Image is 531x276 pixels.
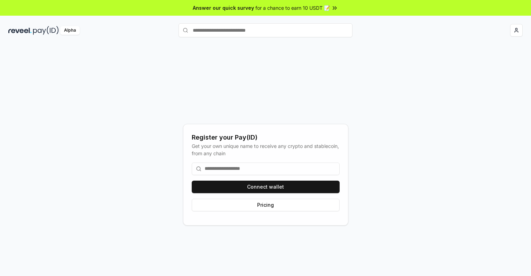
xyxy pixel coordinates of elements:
button: Pricing [192,199,340,211]
div: Get your own unique name to receive any crypto and stablecoin, from any chain [192,142,340,157]
div: Register your Pay(ID) [192,133,340,142]
div: Alpha [60,26,80,35]
span: for a chance to earn 10 USDT 📝 [255,4,330,11]
img: reveel_dark [8,26,32,35]
img: pay_id [33,26,59,35]
button: Connect wallet [192,181,340,193]
span: Answer our quick survey [193,4,254,11]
